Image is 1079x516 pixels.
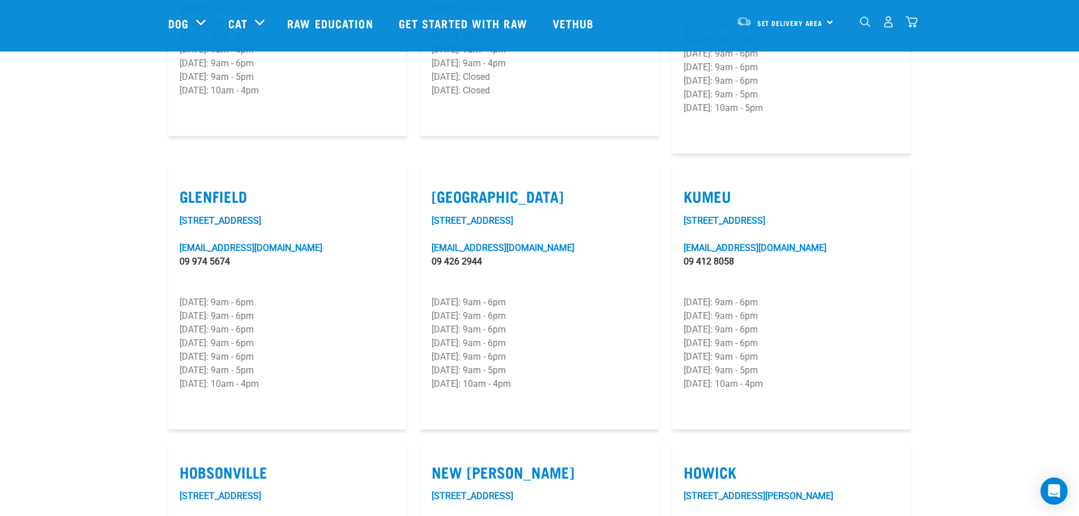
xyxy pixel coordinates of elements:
[432,323,647,336] p: [DATE]: 9am - 6pm
[684,296,899,309] p: [DATE]: 9am - 6pm
[180,84,395,97] p: [DATE]: 10am - 4pm
[432,491,513,501] a: [STREET_ADDRESS]
[432,256,482,267] a: 09 426 2944
[541,1,608,46] a: Vethub
[168,15,189,32] a: Dog
[276,1,387,46] a: Raw Education
[432,57,647,70] p: [DATE]: 9am - 4pm
[180,57,395,70] p: [DATE]: 9am - 6pm
[684,323,899,336] p: [DATE]: 9am - 6pm
[180,336,395,350] p: [DATE]: 9am - 6pm
[432,242,574,253] a: [EMAIL_ADDRESS][DOMAIN_NAME]
[432,215,513,226] a: [STREET_ADDRESS]
[684,242,826,253] a: [EMAIL_ADDRESS][DOMAIN_NAME]
[736,16,752,27] img: van-moving.png
[180,70,395,84] p: [DATE]: 9am - 5pm
[684,491,833,501] a: [STREET_ADDRESS][PERSON_NAME]
[684,256,734,267] a: 09 412 8058
[180,350,395,364] p: [DATE]: 9am - 6pm
[432,70,647,84] p: [DATE]: Closed
[684,74,899,88] p: [DATE]: 9am - 6pm
[882,16,894,28] img: user.png
[180,242,322,253] a: [EMAIL_ADDRESS][DOMAIN_NAME]
[684,187,899,205] label: Kumeu
[684,463,899,481] label: Howick
[387,1,541,46] a: Get started with Raw
[180,463,395,481] label: Hobsonville
[180,256,230,267] a: 09 974 5674
[860,16,871,27] img: home-icon-1@2x.png
[180,491,261,501] a: [STREET_ADDRESS]
[180,296,395,309] p: [DATE]: 9am - 6pm
[180,377,395,391] p: [DATE]: 10am - 4pm
[180,187,395,205] label: Glenfield
[1040,477,1068,505] div: Open Intercom Messenger
[684,47,899,61] p: [DATE]: 9am - 6pm
[432,296,647,309] p: [DATE]: 9am - 6pm
[684,215,765,226] a: [STREET_ADDRESS]
[684,61,899,74] p: [DATE]: 9am - 6pm
[432,377,647,391] p: [DATE]: 10am - 4pm
[228,15,248,32] a: Cat
[684,350,899,364] p: [DATE]: 9am - 6pm
[684,377,899,391] p: [DATE]: 10am - 4pm
[906,16,918,28] img: home-icon@2x.png
[432,364,647,377] p: [DATE]: 9am - 5pm
[432,336,647,350] p: [DATE]: 9am - 6pm
[432,309,647,323] p: [DATE]: 9am - 6pm
[432,463,647,481] label: New [PERSON_NAME]
[684,88,899,101] p: [DATE]: 9am - 5pm
[684,309,899,323] p: [DATE]: 9am - 6pm
[180,309,395,323] p: [DATE]: 9am - 6pm
[684,336,899,350] p: [DATE]: 9am - 6pm
[180,215,261,226] a: [STREET_ADDRESS]
[180,323,395,336] p: [DATE]: 9am - 6pm
[684,364,899,377] p: [DATE]: 9am - 5pm
[432,84,647,97] p: [DATE]: Closed
[180,364,395,377] p: [DATE]: 9am - 5pm
[757,21,823,25] span: Set Delivery Area
[432,350,647,364] p: [DATE]: 9am - 6pm
[432,187,647,205] label: [GEOGRAPHIC_DATA]
[684,101,899,115] p: [DATE]: 10am - 5pm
